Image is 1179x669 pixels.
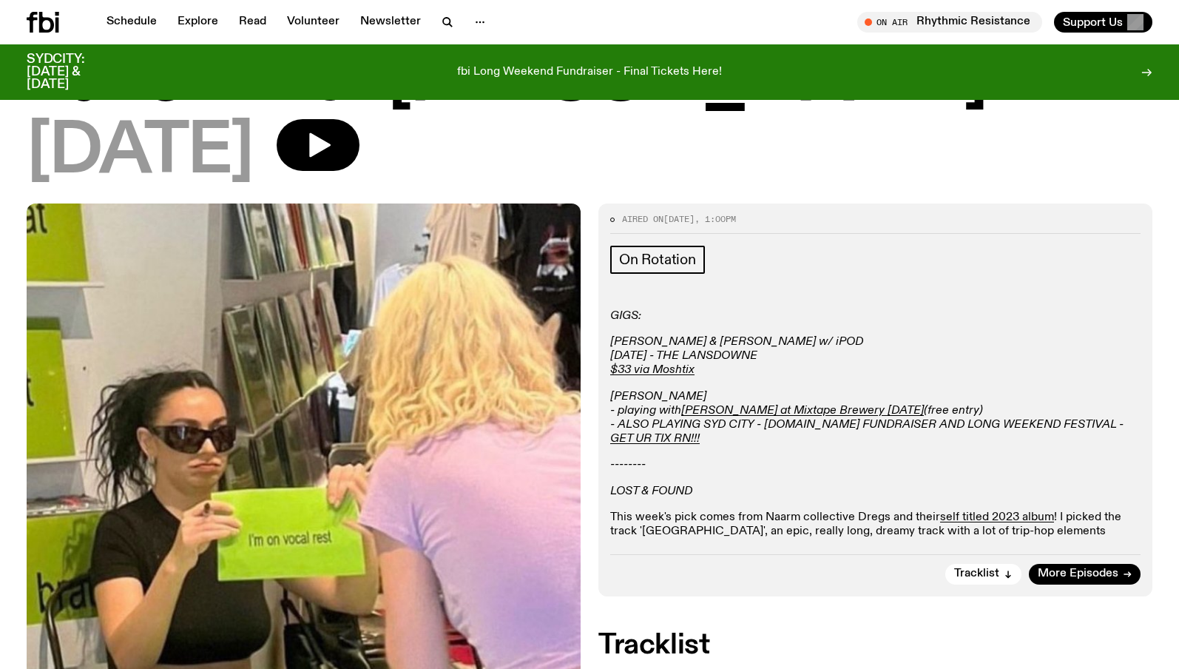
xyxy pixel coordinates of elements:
[1054,12,1152,33] button: Support Us
[695,213,736,225] span: , 1:00pm
[940,511,1054,523] a: self titled 2023 album
[857,12,1042,33] button: On AirRhythmic Resistance
[954,568,999,579] span: Tracklist
[598,632,1152,659] h2: Tracklist
[351,12,430,33] a: Newsletter
[610,433,700,445] a: GET UR TIX RN!!!
[924,405,983,417] em: (free entry)
[610,336,863,348] em: [PERSON_NAME] & [PERSON_NAME] w/ iPOD
[27,47,1152,113] h1: Lunch with [PERSON_NAME]
[681,405,924,417] a: [PERSON_NAME] at Mixtape Brewery [DATE]
[278,12,348,33] a: Volunteer
[1038,568,1118,579] span: More Episodes
[610,511,1141,539] p: This week's pick comes from Naarm collective Dregs and their ! I picked the track '[GEOGRAPHIC_DA...
[169,12,227,33] a: Explore
[610,419,1124,431] em: - ALSO PLAYING SYD CITY - [DOMAIN_NAME] FUNDRAISER AND LONG WEEKEND FESTIVAL -
[27,119,253,186] span: [DATE]
[619,252,696,268] span: On Rotation
[457,66,722,79] p: fbi Long Weekend Fundraiser - Final Tickets Here!
[610,391,706,403] em: [PERSON_NAME]
[663,213,695,225] span: [DATE]
[945,564,1021,585] button: Tracklist
[610,459,646,471] em: --------
[610,405,681,417] em: - playing with
[610,364,695,376] a: $33 via Moshtix
[610,485,692,497] em: LOST & FOUND
[610,350,757,362] em: [DATE] - THE LANSDOWNE
[610,246,705,274] a: On Rotation
[230,12,275,33] a: Read
[622,213,663,225] span: Aired on
[98,12,166,33] a: Schedule
[1029,564,1141,585] a: More Episodes
[1063,16,1123,29] span: Support Us
[610,310,641,322] em: GIGS:
[27,53,121,91] h3: SYDCITY: [DATE] & [DATE]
